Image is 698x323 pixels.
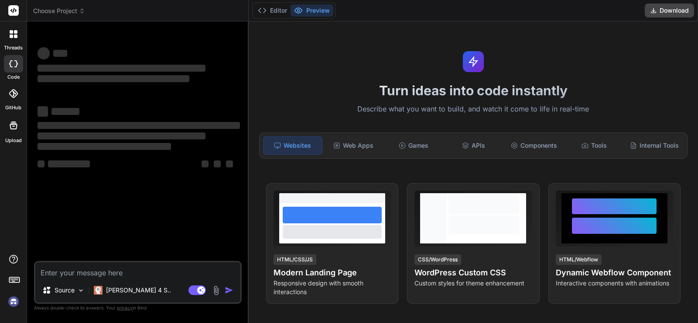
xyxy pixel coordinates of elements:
[33,7,85,15] span: Choose Project
[4,44,23,52] label: threads
[77,287,85,294] img: Pick Models
[55,286,75,295] p: Source
[38,47,50,59] span: ‌
[324,136,383,155] div: Web Apps
[38,160,44,167] span: ‌
[414,254,461,265] div: CSS/WordPress
[34,304,242,312] p: Always double-check its answers. Your in Bind
[414,279,532,288] p: Custom styles for theme enhancement
[226,160,233,167] span: ‌
[53,50,67,57] span: ‌
[225,286,233,295] img: icon
[94,286,103,295] img: Claude 4 Sonnet
[254,83,693,98] h1: Turn ideas into code instantly
[117,305,133,310] span: privacy
[556,279,673,288] p: Interactive components with animations
[254,104,693,115] p: Describe what you want to build, and watch it come to life in real-time
[202,160,209,167] span: ‌
[274,254,316,265] div: HTML/CSS/JS
[48,160,90,167] span: ‌
[38,65,205,72] span: ‌
[274,279,391,296] p: Responsive design with smooth interactions
[263,136,322,155] div: Websites
[625,136,684,155] div: Internal Tools
[38,122,240,129] span: ‌
[384,136,443,155] div: Games
[38,106,48,117] span: ‌
[38,143,171,150] span: ‌
[445,136,503,155] div: APIs
[414,267,532,279] h4: WordPress Custom CSS
[38,132,205,139] span: ‌
[214,160,221,167] span: ‌
[565,136,623,155] div: Tools
[5,137,22,144] label: Upload
[38,75,189,82] span: ‌
[254,4,291,17] button: Editor
[6,294,21,309] img: signin
[556,254,602,265] div: HTML/Webflow
[556,267,673,279] h4: Dynamic Webflow Component
[291,4,333,17] button: Preview
[51,108,79,115] span: ‌
[7,73,20,81] label: code
[274,267,391,279] h4: Modern Landing Page
[106,286,171,295] p: [PERSON_NAME] 4 S..
[505,136,563,155] div: Components
[5,104,21,111] label: GitHub
[211,285,221,295] img: attachment
[645,3,694,17] button: Download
